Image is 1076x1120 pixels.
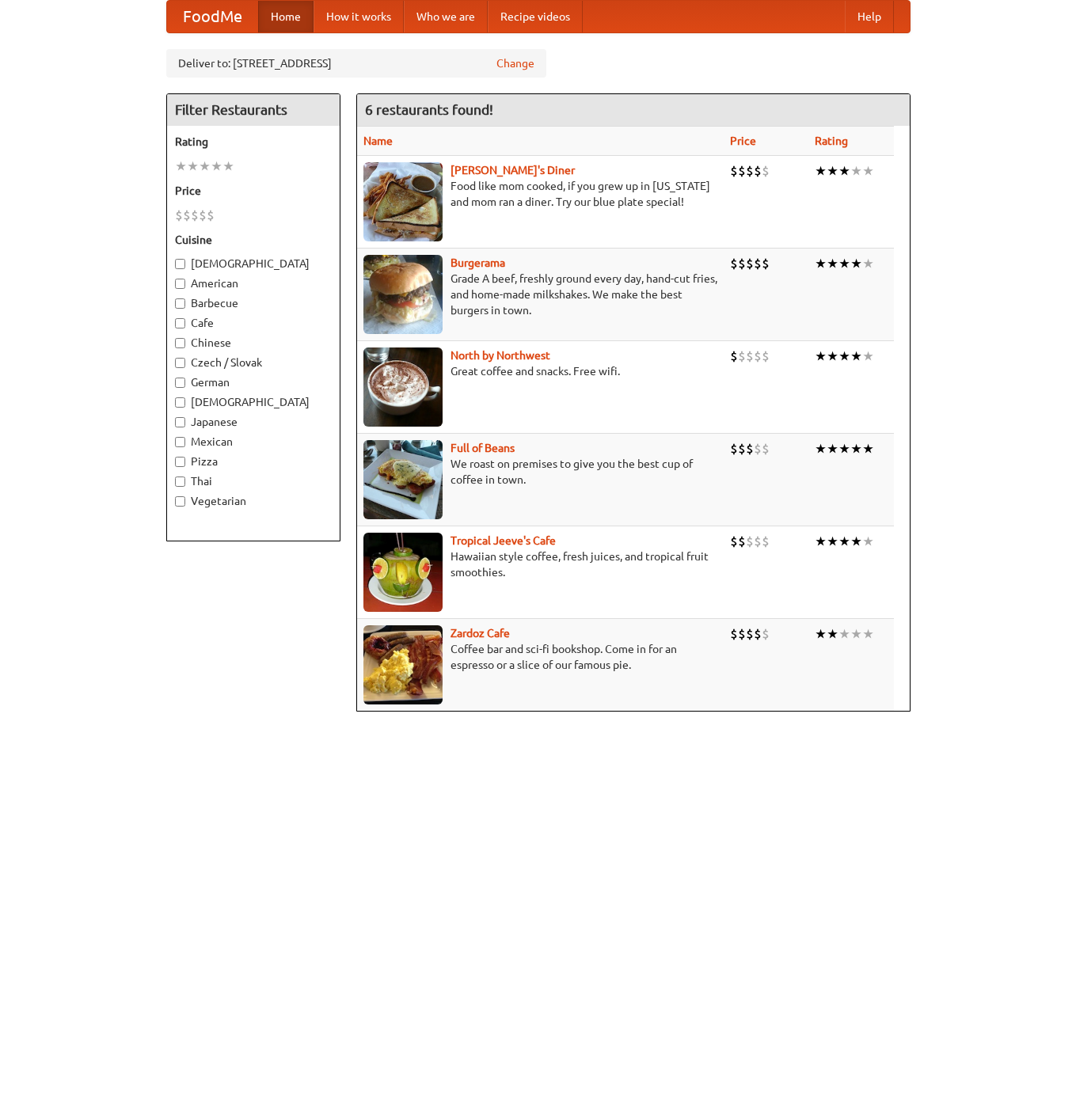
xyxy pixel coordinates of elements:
[730,135,756,147] a: Price
[762,625,770,643] li: $
[363,347,443,427] img: north.jpg
[175,158,187,175] li: ★
[175,335,332,351] label: Chinese
[175,279,185,289] input: American
[175,259,185,269] input: [DEMOGRAPHIC_DATA]
[862,347,874,365] li: ★
[838,440,850,457] li: ★
[845,1,894,32] a: Help
[404,1,488,32] a: Who we are
[730,255,738,272] li: $
[754,162,762,180] li: $
[451,442,515,454] a: Full of Beans
[363,178,717,210] p: Food like mom cooked, if you grew up in [US_STATE] and mom ran a diner. Try our blue plate special!
[451,164,575,177] b: [PERSON_NAME]'s Diner
[730,162,738,180] li: $
[838,347,850,365] li: ★
[175,318,185,328] input: Cafe
[738,255,746,272] li: $
[175,454,332,469] label: Pizza
[862,162,874,180] li: ★
[166,49,546,78] div: Deliver to: [STREET_ADDRESS]
[167,94,340,126] h4: Filter Restaurants
[838,625,850,643] li: ★
[175,476,185,487] input: Thai
[175,232,332,248] h5: Cuisine
[746,255,754,272] li: $
[754,440,762,457] li: $
[363,549,717,580] p: Hawaiian style coffee, fresh juices, and tropical fruit smoothies.
[175,207,183,224] li: $
[838,533,850,550] li: ★
[850,255,862,272] li: ★
[850,625,862,643] li: ★
[199,158,211,175] li: ★
[850,533,862,550] li: ★
[167,1,258,32] a: FoodMe
[762,255,770,272] li: $
[738,162,746,180] li: $
[488,1,583,32] a: Recipe videos
[754,347,762,365] li: $
[850,440,862,457] li: ★
[365,102,493,117] ng-pluralize: 6 restaurants found!
[496,55,534,71] a: Change
[762,347,770,365] li: $
[738,533,746,550] li: $
[815,255,827,272] li: ★
[363,641,717,673] p: Coffee bar and sci-fi bookshop. Come in for an espresso or a slice of our famous pie.
[363,135,393,147] a: Name
[175,315,332,331] label: Cafe
[363,162,443,241] img: sallys.jpg
[862,625,874,643] li: ★
[363,456,717,488] p: We roast on premises to give you the best cup of coffee in town.
[363,363,717,379] p: Great coffee and snacks. Free wifi.
[815,533,827,550] li: ★
[815,347,827,365] li: ★
[175,496,185,507] input: Vegetarian
[175,397,185,408] input: [DEMOGRAPHIC_DATA]
[754,533,762,550] li: $
[175,493,332,509] label: Vegetarian
[363,255,443,334] img: burgerama.jpg
[222,158,234,175] li: ★
[183,207,191,224] li: $
[762,533,770,550] li: $
[175,378,185,388] input: German
[746,440,754,457] li: $
[451,349,550,362] a: North by Northwest
[199,207,207,224] li: $
[838,255,850,272] li: ★
[258,1,314,32] a: Home
[363,533,443,612] img: jeeves.jpg
[187,158,199,175] li: ★
[175,256,332,271] label: [DEMOGRAPHIC_DATA]
[827,162,838,180] li: ★
[175,183,332,199] h5: Price
[175,338,185,348] input: Chinese
[827,255,838,272] li: ★
[850,347,862,365] li: ★
[738,440,746,457] li: $
[730,347,738,365] li: $
[175,457,185,467] input: Pizza
[815,625,827,643] li: ★
[175,394,332,410] label: [DEMOGRAPHIC_DATA]
[746,533,754,550] li: $
[746,347,754,365] li: $
[827,625,838,643] li: ★
[738,347,746,365] li: $
[451,627,510,640] a: Zardoz Cafe
[815,135,848,147] a: Rating
[175,298,185,309] input: Barbecue
[754,625,762,643] li: $
[314,1,404,32] a: How it works
[730,533,738,550] li: $
[175,295,332,311] label: Barbecue
[175,275,332,291] label: American
[730,625,738,643] li: $
[838,162,850,180] li: ★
